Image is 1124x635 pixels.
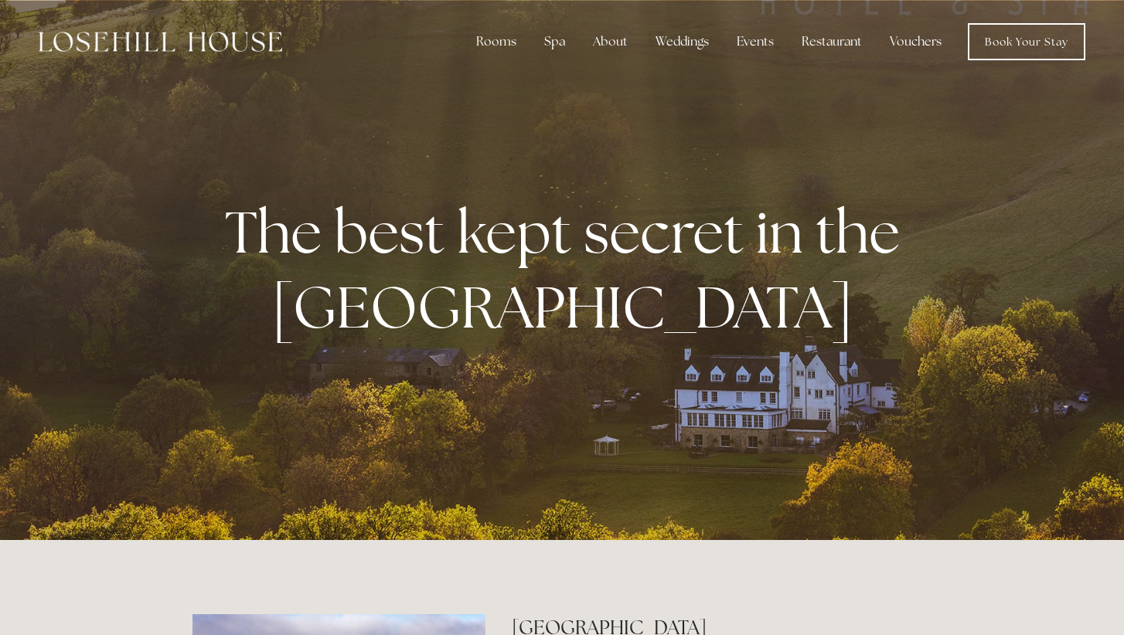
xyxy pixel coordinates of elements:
div: Events [724,26,786,57]
a: Book Your Stay [968,23,1085,60]
strong: The best kept secret in the [GEOGRAPHIC_DATA] [225,194,912,345]
div: Restaurant [789,26,874,57]
img: Losehill House [39,32,282,52]
div: About [581,26,640,57]
div: Weddings [643,26,721,57]
div: Rooms [464,26,529,57]
a: Vouchers [877,26,954,57]
div: Spa [532,26,577,57]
